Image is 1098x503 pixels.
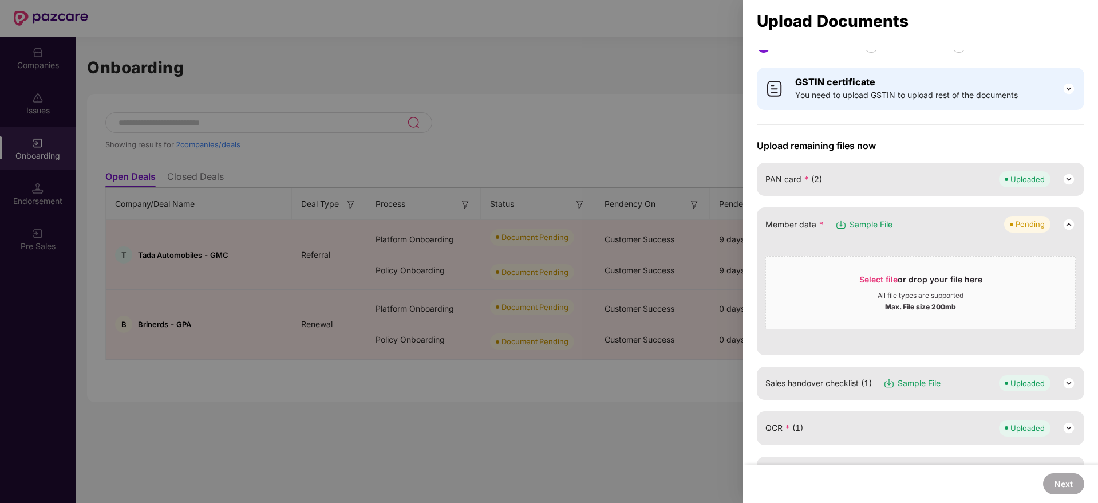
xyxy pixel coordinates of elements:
div: All file types are supported [878,291,963,300]
img: svg+xml;base64,PHN2ZyB3aWR0aD0iMjQiIGhlaWdodD0iMjQiIHZpZXdCb3g9IjAgMCAyNCAyNCIgZmlsbD0ibm9uZSIgeG... [1062,421,1076,435]
div: Upload Documents [757,15,1084,27]
div: Uploaded [1010,174,1045,185]
span: Select fileor drop your file hereAll file types are supportedMax. File size 200mb [766,265,1075,320]
div: Uploaded [1010,378,1045,389]
div: Uploaded [1010,422,1045,434]
img: svg+xml;base64,PHN2ZyB4bWxucz0iaHR0cDovL3d3dy53My5vcmcvMjAwMC9zdmciIHdpZHRoPSI0MCIgaGVpZ2h0PSI0MC... [765,80,784,98]
span: Sample File [850,218,892,231]
img: svg+xml;base64,PHN2ZyB3aWR0aD0iMjQiIGhlaWdodD0iMjQiIHZpZXdCb3g9IjAgMCAyNCAyNCIgZmlsbD0ibm9uZSIgeG... [1062,376,1076,390]
span: QCR (1) [765,422,803,434]
span: Select file [859,274,898,284]
img: svg+xml;base64,PHN2ZyB3aWR0aD0iMTYiIGhlaWdodD0iMTciIHZpZXdCb3g9IjAgMCAxNiAxNyIgZmlsbD0ibm9uZSIgeG... [835,219,847,230]
span: You need to upload GSTIN to upload rest of the documents [795,89,1018,101]
div: or drop your file here [859,274,982,291]
div: Pending [1016,218,1045,230]
span: Upload remaining files now [757,140,1084,151]
span: Sample File [898,377,941,390]
div: Max. File size 200mb [885,300,956,312]
img: svg+xml;base64,PHN2ZyB3aWR0aD0iMjQiIGhlaWdodD0iMjQiIHZpZXdCb3g9IjAgMCAyNCAyNCIgZmlsbD0ibm9uZSIgeG... [1062,82,1076,96]
b: GSTIN certificate [795,76,875,88]
span: Member data [765,218,824,231]
button: Next [1043,473,1084,494]
img: svg+xml;base64,PHN2ZyB3aWR0aD0iMTYiIGhlaWdodD0iMTciIHZpZXdCb3g9IjAgMCAxNiAxNyIgZmlsbD0ibm9uZSIgeG... [883,378,895,389]
span: PAN card (2) [765,173,822,186]
img: svg+xml;base64,PHN2ZyB3aWR0aD0iMjQiIGhlaWdodD0iMjQiIHZpZXdCb3g9IjAgMCAyNCAyNCIgZmlsbD0ibm9uZSIgeG... [1062,218,1076,231]
span: Sales handover checklist (1) [765,377,872,390]
img: svg+xml;base64,PHN2ZyB3aWR0aD0iMjQiIGhlaWdodD0iMjQiIHZpZXdCb3g9IjAgMCAyNCAyNCIgZmlsbD0ibm9uZSIgeG... [1062,172,1076,186]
